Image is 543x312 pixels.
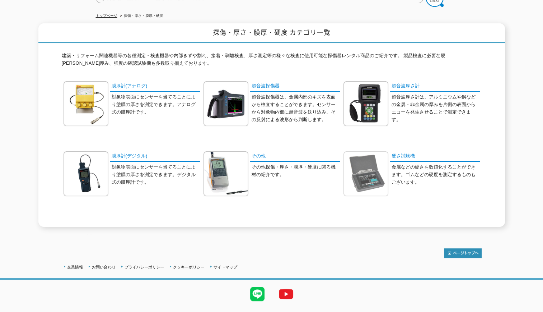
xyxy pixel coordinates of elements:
img: 超音波厚さ計 [343,81,388,126]
li: 探傷・厚さ・膜厚・硬度 [118,12,163,20]
a: プライバシーポリシー [125,265,164,269]
a: お問い合わせ [92,265,116,269]
p: 超音波厚さ計は、アルミニウムや鋼などの金属・非金属の厚みを片側の表面からエコーを発生させることで測定できます。 [392,93,480,123]
a: トップページ [96,14,117,18]
h1: 探傷・厚さ・膜厚・硬度 カテゴリ一覧 [38,23,505,43]
a: 硬さ試験機 [390,151,480,162]
img: その他 [203,151,248,196]
img: LINE [243,280,272,308]
p: 建築・リフォーム関連機器等の各種測定・検査機器や内部きずや割れ、接着・剥離検査、厚さ測定等の様々な検査に使用可能な探傷器レンタル商品のご紹介です。 製品検査に必要な硬[PERSON_NAME]厚... [62,52,482,71]
a: 超音波探傷器 [250,81,340,92]
img: 硬さ試験機 [343,151,388,196]
p: 対象物表面にセンサーを当てることにより塗膜の厚さを測定できます。アナログ式の膜厚計です。 [112,93,200,116]
p: 金属などの硬さを数値化することができます。ゴムなどの硬度を測定するものもございます。 [392,164,480,186]
img: YouTube [272,280,300,308]
a: 膜厚計(デジタル) [110,151,200,162]
p: 超音波探傷器は、金属内部のキズを表面から検査することができます。センサーから対象物内部に超音波を送り込み、その反射による波形から判断します。 [252,93,340,123]
a: 超音波厚さ計 [390,81,480,92]
a: 膜厚計(アナログ) [110,81,200,92]
img: トップページへ [444,248,482,258]
p: その他探傷・厚さ・膜厚・硬度に関る機材の紹介です。 [252,164,340,179]
a: 企業情報 [67,265,83,269]
img: 超音波探傷器 [203,81,248,126]
a: クッキーポリシー [173,265,205,269]
img: 膜厚計(アナログ) [64,81,108,126]
a: その他 [250,151,340,162]
img: 膜厚計(デジタル) [64,151,108,196]
a: サイトマップ [214,265,237,269]
p: 対象物表面にセンサーを当てることにより塗膜の厚さを測定できます。デジタル式の膜厚計です。 [112,164,200,186]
